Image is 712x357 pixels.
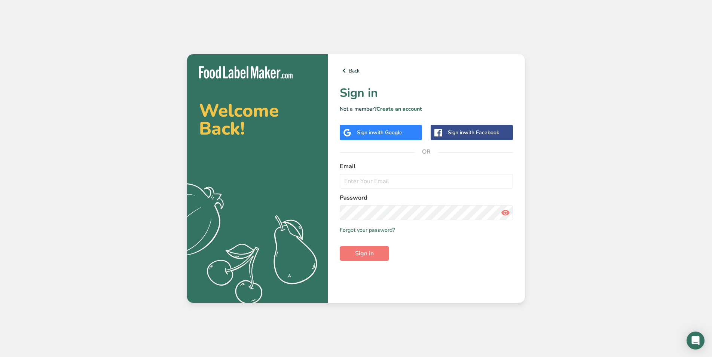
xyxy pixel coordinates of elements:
[373,129,402,136] span: with Google
[357,129,402,136] div: Sign in
[340,246,389,261] button: Sign in
[199,66,293,79] img: Food Label Maker
[687,332,705,350] div: Open Intercom Messenger
[340,66,513,75] a: Back
[464,129,499,136] span: with Facebook
[340,174,513,189] input: Enter Your Email
[376,105,422,113] a: Create an account
[340,105,513,113] p: Not a member?
[199,102,316,138] h2: Welcome Back!
[355,249,374,258] span: Sign in
[340,162,513,171] label: Email
[415,141,438,163] span: OR
[340,193,513,202] label: Password
[340,226,395,234] a: Forgot your password?
[340,84,513,102] h1: Sign in
[448,129,499,136] div: Sign in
